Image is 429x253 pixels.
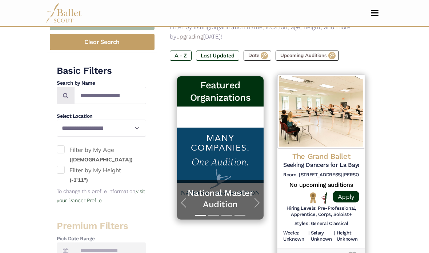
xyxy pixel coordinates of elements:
[176,33,203,40] a: upgrading
[276,51,339,61] label: Upcoming Auditions
[283,205,359,218] h6: Hiring Levels: Pre-Professional, Apprentice, Corps, Soloist+
[277,75,365,149] img: Logo
[57,145,146,164] label: Filter by My Age
[283,172,359,178] h6: Room. [STREET_ADDRESS][PERSON_NAME][PERSON_NAME][PERSON_NAME] ([GEOGRAPHIC_DATA] Exit A3)
[334,230,335,242] h6: |
[283,161,359,169] h5: Seeking Dancers for La Bayadere Production
[244,51,271,61] label: Date
[57,113,146,120] h4: Select Location
[208,211,219,220] button: Slide 2
[333,191,359,202] a: Apply
[234,211,245,220] button: Slide 4
[69,177,88,183] small: (-1'11")
[170,23,372,41] p: Filter by listing/organization name, location, age, height, and more by [DATE]!
[57,188,145,204] small: To change this profile information,
[321,192,326,204] img: All
[283,230,307,242] h6: Weeks: Unknown
[283,152,359,161] h4: The Grand Ballet
[170,51,192,61] label: A - Z
[308,230,309,242] h6: |
[196,51,239,61] label: Last Updated
[57,65,146,77] h3: Basic Filters
[57,80,146,87] h4: Search by Name
[74,87,146,104] input: Search by names...
[221,211,232,220] button: Slide 3
[311,230,333,242] h6: Salary Unknown
[57,235,146,242] h4: Pick Date Range
[366,9,383,16] button: Toggle navigation
[69,156,133,163] small: ([DEMOGRAPHIC_DATA])
[57,220,146,232] h3: Premium Filters
[57,166,146,184] label: Filter by My Height
[283,181,359,189] h5: No upcoming auditions
[336,230,359,242] h6: Height Unknown
[183,79,257,104] h3: Featured Organizations
[184,188,256,210] a: National Master Audition
[50,34,155,50] button: Clear Search
[308,192,318,204] img: National
[294,221,348,227] h6: Styles: General Classical
[195,211,206,220] button: Slide 1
